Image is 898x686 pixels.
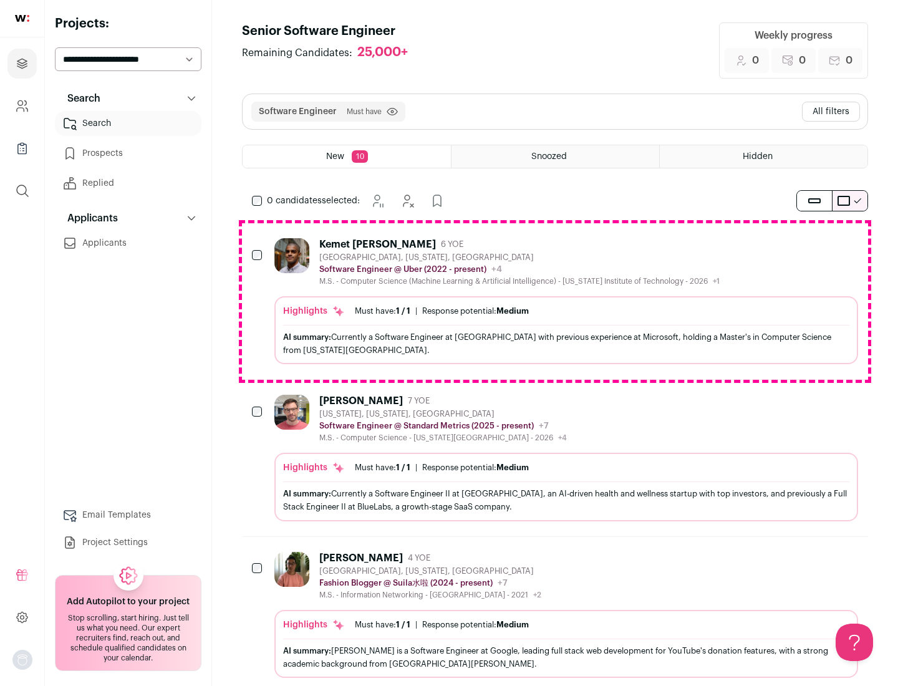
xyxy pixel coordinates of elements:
div: [PERSON_NAME] is a Software Engineer at Google, leading full stack web development for YouTube's ... [283,644,849,670]
ul: | [355,463,529,473]
div: Must have: [355,620,410,630]
div: M.S. - Information Networking - [GEOGRAPHIC_DATA] - 2021 [319,590,541,600]
span: 7 YOE [408,396,430,406]
div: Weekly progress [755,28,833,43]
img: nopic.png [12,650,32,670]
div: Highlights [283,619,345,631]
button: Open dropdown [12,650,32,670]
span: +4 [491,265,502,274]
div: Currently a Software Engineer at [GEOGRAPHIC_DATA] with previous experience at Microsoft, holding... [283,331,849,357]
button: Snooze [365,188,390,213]
a: [PERSON_NAME] 4 YOE [GEOGRAPHIC_DATA], [US_STATE], [GEOGRAPHIC_DATA] Fashion Blogger @ Suila水啦 (2... [274,552,858,678]
div: [US_STATE], [US_STATE], [GEOGRAPHIC_DATA] [319,409,567,419]
div: 25,000+ [357,45,408,60]
div: [PERSON_NAME] [319,395,403,407]
span: +1 [713,278,720,285]
div: Highlights [283,461,345,474]
button: Add to Prospects [425,188,450,213]
h2: Projects: [55,15,201,32]
h2: Add Autopilot to your project [67,596,190,608]
ul: | [355,306,529,316]
a: Email Templates [55,503,201,528]
button: Search [55,86,201,111]
div: [GEOGRAPHIC_DATA], [US_STATE], [GEOGRAPHIC_DATA] [319,566,541,576]
span: +7 [498,579,508,587]
span: Medium [496,463,529,471]
div: Must have: [355,306,410,316]
span: 1 / 1 [396,621,410,629]
button: Applicants [55,206,201,231]
span: Hidden [743,152,773,161]
ul: | [355,620,529,630]
a: Projects [7,49,37,79]
button: All filters [802,102,860,122]
a: Snoozed [451,145,659,168]
div: Response potential: [422,463,529,473]
span: +2 [533,591,541,599]
div: Highlights [283,305,345,317]
span: 0 [752,53,759,68]
img: 92c6d1596c26b24a11d48d3f64f639effaf6bd365bf059bea4cfc008ddd4fb99.jpg [274,395,309,430]
a: Replied [55,171,201,196]
span: Must have [347,107,382,117]
span: +4 [558,434,567,442]
a: Project Settings [55,530,201,555]
p: Applicants [60,211,118,226]
div: M.S. - Computer Science - [US_STATE][GEOGRAPHIC_DATA] - 2026 [319,433,567,443]
span: 1 / 1 [396,307,410,315]
a: Prospects [55,141,201,166]
button: Software Engineer [259,105,337,118]
span: AI summary: [283,647,331,655]
span: Medium [496,307,529,315]
a: Kemet [PERSON_NAME] 6 YOE [GEOGRAPHIC_DATA], [US_STATE], [GEOGRAPHIC_DATA] Software Engineer @ Ub... [274,238,858,364]
img: wellfound-shorthand-0d5821cbd27db2630d0214b213865d53afaa358527fdda9d0ea32b1df1b89c2c.svg [15,15,29,22]
button: Hide [395,188,420,213]
span: AI summary: [283,333,331,341]
div: [GEOGRAPHIC_DATA], [US_STATE], [GEOGRAPHIC_DATA] [319,253,720,263]
span: New [326,152,344,161]
span: 0 candidates [267,196,322,205]
div: M.S. - Computer Science (Machine Learning & Artificial Intelligence) - [US_STATE] Institute of Te... [319,276,720,286]
a: Company Lists [7,133,37,163]
a: Applicants [55,231,201,256]
span: Snoozed [531,152,567,161]
a: Add Autopilot to your project Stop scrolling, start hiring. Just tell us what you need. Our exper... [55,575,201,671]
div: Response potential: [422,620,529,630]
div: Response potential: [422,306,529,316]
p: Software Engineer @ Standard Metrics (2025 - present) [319,421,534,431]
a: Company and ATS Settings [7,91,37,121]
span: 10 [352,150,368,163]
div: Stop scrolling, start hiring. Just tell us what you need. Our expert recruiters find, reach out, ... [63,613,193,663]
div: Kemet [PERSON_NAME] [319,238,436,251]
a: [PERSON_NAME] 7 YOE [US_STATE], [US_STATE], [GEOGRAPHIC_DATA] Software Engineer @ Standard Metric... [274,395,858,521]
div: [PERSON_NAME] [319,552,403,564]
span: 4 YOE [408,553,430,563]
img: ebffc8b94a612106133ad1a79c5dcc917f1f343d62299c503ebb759c428adb03.jpg [274,552,309,587]
span: 1 / 1 [396,463,410,471]
span: 6 YOE [441,239,463,249]
img: 927442a7649886f10e33b6150e11c56b26abb7af887a5a1dd4d66526963a6550.jpg [274,238,309,273]
span: 0 [799,53,806,68]
p: Fashion Blogger @ Suila水啦 (2024 - present) [319,578,493,588]
span: selected: [267,195,360,207]
span: AI summary: [283,490,331,498]
span: 0 [846,53,852,68]
div: Must have: [355,463,410,473]
div: Currently a Software Engineer II at [GEOGRAPHIC_DATA], an AI-driven health and wellness startup w... [283,487,849,513]
a: Search [55,111,201,136]
span: Medium [496,621,529,629]
span: Remaining Candidates: [242,46,352,60]
a: Hidden [660,145,867,168]
span: +7 [539,422,549,430]
p: Search [60,91,100,106]
iframe: Help Scout Beacon - Open [836,624,873,661]
p: Software Engineer @ Uber (2022 - present) [319,264,486,274]
h1: Senior Software Engineer [242,22,420,40]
